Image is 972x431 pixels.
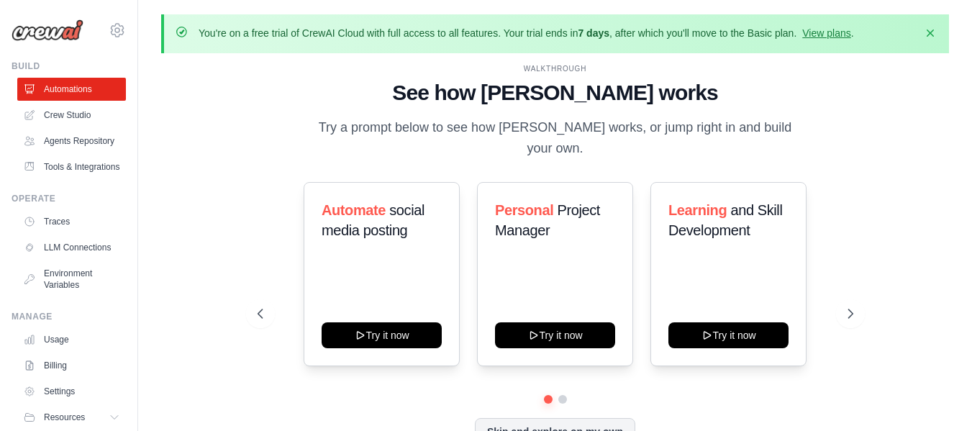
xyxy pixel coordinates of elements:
button: Resources [17,406,126,429]
p: You're on a free trial of CrewAI Cloud with full access to all features. Your trial ends in , aft... [199,26,854,40]
a: Crew Studio [17,104,126,127]
div: Operate [12,193,126,204]
span: Project Manager [495,202,600,238]
a: Settings [17,380,126,403]
span: social media posting [322,202,424,238]
a: LLM Connections [17,236,126,259]
button: Try it now [495,322,615,348]
div: WALKTHROUGH [258,63,853,74]
a: View plans [802,27,850,39]
div: Manage [12,311,126,322]
img: Logo [12,19,83,41]
a: Automations [17,78,126,101]
button: Try it now [668,322,789,348]
span: Automate [322,202,386,218]
a: Tools & Integrations [17,155,126,178]
p: Try a prompt below to see how [PERSON_NAME] works, or jump right in and build your own. [314,117,797,160]
a: Billing [17,354,126,377]
a: Usage [17,328,126,351]
span: Learning [668,202,727,218]
a: Traces [17,210,126,233]
a: Environment Variables [17,262,126,296]
a: Agents Repository [17,130,126,153]
span: Personal [495,202,553,218]
button: Try it now [322,322,442,348]
span: Resources [44,412,85,423]
strong: 7 days [578,27,609,39]
h1: See how [PERSON_NAME] works [258,80,853,106]
div: Build [12,60,126,72]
